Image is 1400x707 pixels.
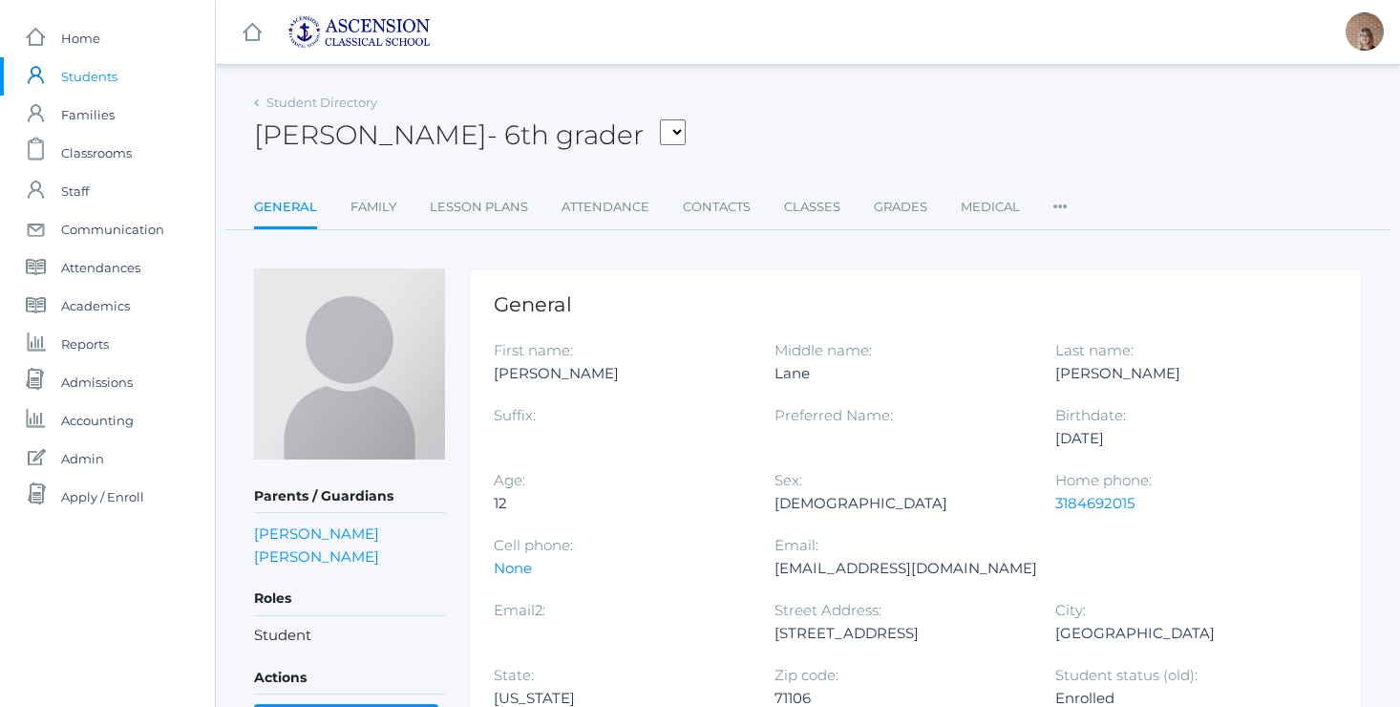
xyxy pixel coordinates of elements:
[1346,12,1384,51] div: Becky Logan
[61,172,89,210] span: Staff
[1055,622,1307,645] div: [GEOGRAPHIC_DATA]
[774,362,1027,385] div: Lane
[683,188,751,226] a: Contacts
[61,134,132,172] span: Classrooms
[494,341,573,359] label: First name:
[774,536,818,554] label: Email:
[1055,601,1086,619] label: City:
[494,666,534,684] label: State:
[254,268,445,460] img: Noah Sanchez
[494,406,536,424] label: Suffix:
[430,188,528,226] a: Lesson Plans
[961,188,1020,226] a: Medical
[874,188,927,226] a: Grades
[774,406,893,424] label: Preferred Name:
[784,188,840,226] a: Classes
[61,57,117,96] span: Students
[61,478,144,516] span: Apply / Enroll
[774,341,872,359] label: Middle name:
[254,547,379,566] a: [PERSON_NAME]
[1055,341,1134,359] label: Last name:
[61,363,133,401] span: Admissions
[61,19,100,57] span: Home
[494,601,545,619] label: Email2:
[254,525,379,543] a: [PERSON_NAME]
[61,325,109,363] span: Reports
[254,625,445,647] li: Student
[487,118,644,151] span: - 6th grader
[494,559,532,577] a: None
[1055,494,1135,512] a: 3184692015
[61,401,134,439] span: Accounting
[1055,362,1307,385] div: [PERSON_NAME]
[254,481,445,513] h5: Parents / Guardians
[1055,666,1198,684] label: Student status (old):
[61,439,104,478] span: Admin
[494,471,525,489] label: Age:
[266,95,377,110] a: Student Directory
[774,666,838,684] label: Zip code:
[1055,471,1152,489] label: Home phone:
[350,188,396,226] a: Family
[254,583,445,615] h5: Roles
[287,15,431,49] img: ascension-logo-blue-113fc29133de2fb5813e50b71547a291c5fdb7962bf76d49838a2a14a36269ea.jpg
[494,293,1337,315] h1: General
[494,362,746,385] div: [PERSON_NAME]
[61,248,140,287] span: Attendances
[61,96,115,134] span: Families
[254,120,686,150] h2: [PERSON_NAME]
[774,601,881,619] label: Street Address:
[494,536,573,554] label: Cell phone:
[774,471,802,489] label: Sex:
[774,492,1027,515] div: [DEMOGRAPHIC_DATA]
[254,662,445,695] h5: Actions
[61,210,164,248] span: Communication
[61,287,130,325] span: Academics
[774,557,1037,580] div: [EMAIL_ADDRESS][DOMAIN_NAME]
[774,622,1027,645] div: [STREET_ADDRESS]
[1055,427,1307,450] div: [DATE]
[562,188,649,226] a: Attendance
[254,188,317,229] a: General
[494,492,746,515] div: 12
[1055,406,1126,424] label: Birthdate:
